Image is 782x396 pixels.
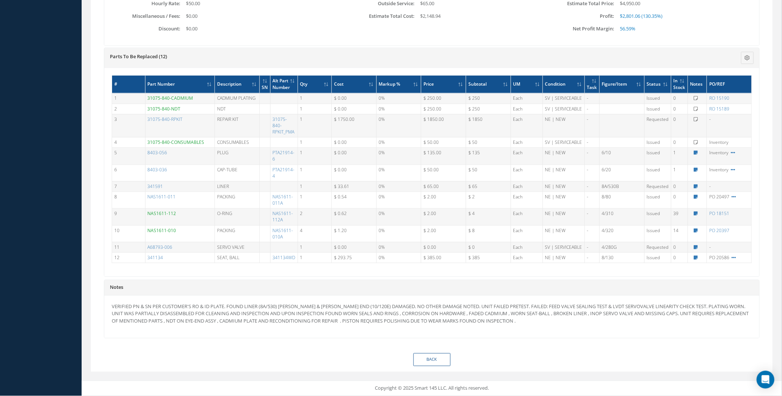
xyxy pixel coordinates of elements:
[709,139,729,146] span: Inventory
[415,13,535,20] div: $2,148.94
[332,76,377,93] th: Cost
[332,165,377,181] td: $ 0.00
[421,93,466,104] td: $ 250.00
[671,192,688,208] td: 0
[466,104,511,114] td: $ 250
[546,1,615,6] label: Estimate Total Price:
[709,95,729,102] a: RO 15190
[671,104,688,114] td: 0
[379,211,385,217] span: 0%
[585,242,599,253] td: -
[585,165,599,181] td: -
[215,192,260,208] td: PACKING
[421,253,466,263] td: $ 385.00
[148,139,205,146] a: 31075-840-CONSUMABLES
[543,165,585,181] td: NE | NEW
[421,114,466,137] td: $ 1850.00
[148,211,176,217] a: NAS1611-112
[543,242,585,253] td: SV | SERVICEABLE
[543,93,585,104] td: SV | SERVICEABLE
[644,165,671,181] td: Issued
[585,225,599,242] td: -
[671,165,688,181] td: 1
[599,181,644,192] td: 8A/530B
[298,192,331,208] td: 1
[148,255,163,261] a: 341134
[671,242,688,253] td: 0
[298,148,331,165] td: 1
[332,209,377,225] td: $ 0.62
[112,104,145,114] td: 2
[421,148,466,165] td: $ 135.00
[112,209,145,225] td: 9
[543,148,585,165] td: NE | NEW
[671,138,688,148] td: 0
[298,76,331,93] th: Qty
[599,148,644,165] td: 6/10
[148,184,163,190] a: 341591
[329,1,415,6] label: Outside Service:
[585,104,599,114] td: -
[644,93,671,104] td: Issued
[270,76,298,93] th: Alt Part Number
[585,148,599,165] td: -
[332,138,377,148] td: $ 0.00
[671,209,688,225] td: 39
[298,165,331,181] td: 1
[511,165,543,181] td: Each
[546,26,615,32] label: Net Profit Margin:
[298,253,331,263] td: 1
[215,225,260,242] td: PACKING
[585,181,599,192] td: -
[273,194,293,207] a: NAS1611-011A
[644,242,671,253] td: Requested
[112,13,180,19] label: Miscellaneous / Fees:
[112,148,145,165] td: 5
[112,242,145,253] td: 11
[543,76,585,93] th: Condition
[332,225,377,242] td: $ 1.20
[644,209,671,225] td: Issued
[112,181,145,192] td: 7
[599,76,644,93] th: Figure/Item
[413,353,451,366] a: Back
[298,225,331,242] td: 4
[332,114,377,137] td: $ 1750.00
[644,192,671,208] td: Issued
[709,167,735,173] span: Inventory
[511,93,543,104] td: Each
[511,242,543,253] td: Each
[298,114,331,137] td: 1
[148,167,167,173] a: 8403-036
[421,192,466,208] td: $ 2.00
[332,93,377,104] td: $ 0.00
[379,106,385,112] span: 0%
[599,209,644,225] td: 4/310
[379,255,385,261] span: 0%
[511,225,543,242] td: Each
[273,167,295,179] a: PTA21914-4
[466,76,511,93] th: Subtotal
[421,104,466,114] td: $ 250.00
[273,211,293,223] a: NAS1611-112A
[379,139,385,146] span: 0%
[215,114,260,137] td: REPAIR KIT
[273,150,295,162] a: PTA21914-6
[215,93,260,104] td: CADMIUM PLATING
[215,138,260,148] td: CONSUMABLES
[376,76,421,93] th: Markup %
[421,209,466,225] td: $ 2.00
[148,95,193,102] a: 31075-840-CADMIUM
[709,116,711,123] span: -
[273,116,295,135] a: 31075-840-RPKIT_PMA
[215,242,260,253] td: SERVO VALVE
[298,138,331,148] td: 1
[215,76,260,93] th: Description
[329,13,415,19] label: Estimate Total Cost:
[466,148,511,165] td: $ 135
[379,95,385,102] span: 0%
[332,148,377,165] td: $ 0.00
[89,385,775,392] div: Copyright © 2025 Smart 145 LLC. All rights reserved.
[511,192,543,208] td: Each
[298,104,331,114] td: 1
